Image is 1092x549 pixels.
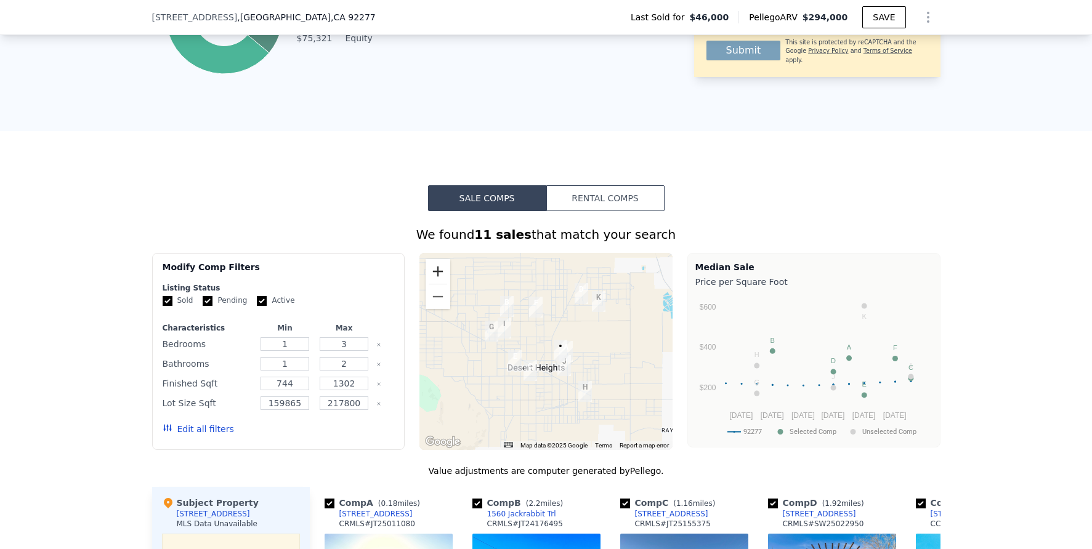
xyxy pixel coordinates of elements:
span: ( miles) [817,499,869,508]
button: Clear [376,401,381,406]
button: Zoom out [426,284,450,309]
span: Map data ©2025 Google [520,442,588,449]
td: $75,321 [296,31,333,45]
text: F [893,344,897,351]
div: CRMLS # SW25022950 [783,519,864,529]
div: [STREET_ADDRESS] [177,509,250,519]
div: 68558 Cleland Rd [485,321,498,342]
div: Listing Status [163,283,395,293]
div: This site is protected by reCAPTCHA and the Google and apply. [785,38,928,65]
button: Sale Comps [428,185,546,211]
span: $294,000 [803,12,848,22]
input: Active [257,296,267,306]
div: Lot Size Sqft [163,395,253,412]
div: 1560 Jackrabbit Trl [487,509,556,519]
div: MLS Data Unavailable [177,519,258,529]
div: Bedrooms [163,335,253,353]
div: CRMLS # JT24176495 [487,519,563,529]
span: , CA 92277 [331,12,376,22]
a: [STREET_ADDRESS] [620,509,708,519]
span: 0.18 [381,499,398,508]
text: H [754,351,759,358]
span: 2.2 [528,499,540,508]
img: Google [423,434,463,450]
text: J [831,373,835,380]
text: B [770,337,774,344]
input: Pending [203,296,212,306]
div: Comp A [325,497,425,509]
span: ( miles) [521,499,568,508]
div: Comp D [768,497,869,509]
button: Clear [376,362,381,367]
a: [STREET_ADDRESS] [325,509,413,519]
a: Privacy Policy [808,47,848,54]
button: Edit all filters [163,423,234,435]
a: 1560 Jackrabbit Trl [472,509,556,519]
button: Clear [376,342,381,347]
text: E [862,380,866,388]
div: Characteristics [163,323,253,333]
div: Subject Property [162,497,259,509]
button: Zoom in [426,259,450,284]
text: C [908,364,913,371]
div: 2680 Alfalfa Ave [554,340,567,361]
div: We found that match your search [152,226,940,243]
button: Rental Comps [546,185,665,211]
text: G [754,379,759,386]
text: [DATE] [821,411,844,420]
text: [DATE] [760,411,783,420]
div: Modify Comp Filters [163,261,395,283]
div: 1560 Jackrabbit Trl [500,296,514,317]
div: CCAOR # CRJT25027490 [931,519,1017,529]
div: Finished Sqft [163,375,253,392]
text: [DATE] [729,411,753,420]
button: Keyboard shortcuts [504,442,512,447]
span: 1.92 [825,499,841,508]
div: [STREET_ADDRESS] [783,509,856,519]
button: Clear [376,382,381,387]
text: [DATE] [883,411,906,420]
text: D [831,357,836,364]
span: ( miles) [668,499,720,508]
td: Equity [343,31,398,45]
text: Unselected Comp [862,428,916,436]
div: Max [317,323,371,333]
span: Last Sold for [631,11,690,23]
div: Comp C [620,497,721,509]
input: Sold [163,296,172,306]
text: $600 [699,303,716,311]
text: $400 [699,343,716,351]
span: 1.16 [676,499,693,508]
text: Selected Comp [790,428,836,436]
span: Pellego ARV [749,11,803,23]
text: A [846,343,851,351]
div: 1561 Shoshone Valley Rd [529,297,543,318]
div: Comp B [472,497,568,509]
text: 92277 [743,428,762,436]
div: CRMLS # JT25155375 [635,519,711,529]
text: [DATE] [791,411,814,420]
div: 3191 Pearl Springs Ave [524,360,537,381]
div: 1421 Sunrise Ave [592,291,605,312]
div: [STREET_ADDRESS] [931,509,1004,519]
a: [STREET_ADDRESS] [768,509,856,519]
div: Min [257,323,312,333]
div: Price per Square Foot [695,273,932,291]
a: [STREET_ADDRESS] [916,509,1004,519]
div: Median Sale [695,261,932,273]
span: $46,000 [689,11,729,23]
a: Report a map error [620,442,669,449]
span: [STREET_ADDRESS] [152,11,238,23]
span: ( miles) [373,499,425,508]
svg: A chart. [695,291,932,444]
div: Bathrooms [163,355,253,372]
a: Terms of Service [863,47,912,54]
text: $200 [699,383,716,392]
a: Open this area in Google Maps (opens a new window) [423,434,463,450]
div: 70995 Indian Trail [578,381,592,402]
div: Value adjustments are computer generated by Pellego . [152,465,940,477]
div: [STREET_ADDRESS] [635,509,708,519]
text: [DATE] [852,411,875,420]
div: 68919 Kachina Dr [498,318,511,339]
